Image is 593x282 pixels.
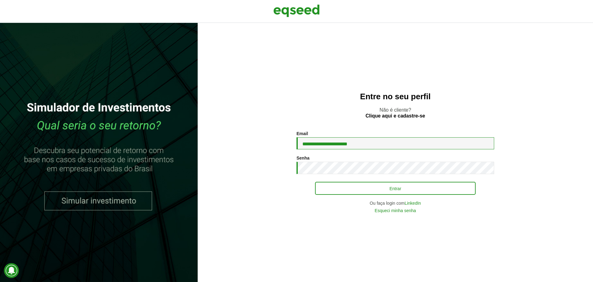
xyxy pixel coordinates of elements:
h2: Entre no seu perfil [210,92,581,101]
a: Clique aqui e cadastre-se [366,113,425,118]
a: LinkedIn [405,201,421,205]
a: Esqueci minha senha [375,208,416,213]
label: Email [296,131,308,136]
p: Não é cliente? [210,107,581,119]
label: Senha [296,156,309,160]
img: EqSeed Logo [273,3,320,19]
button: Entrar [315,182,476,195]
div: Ou faça login com [296,201,494,205]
